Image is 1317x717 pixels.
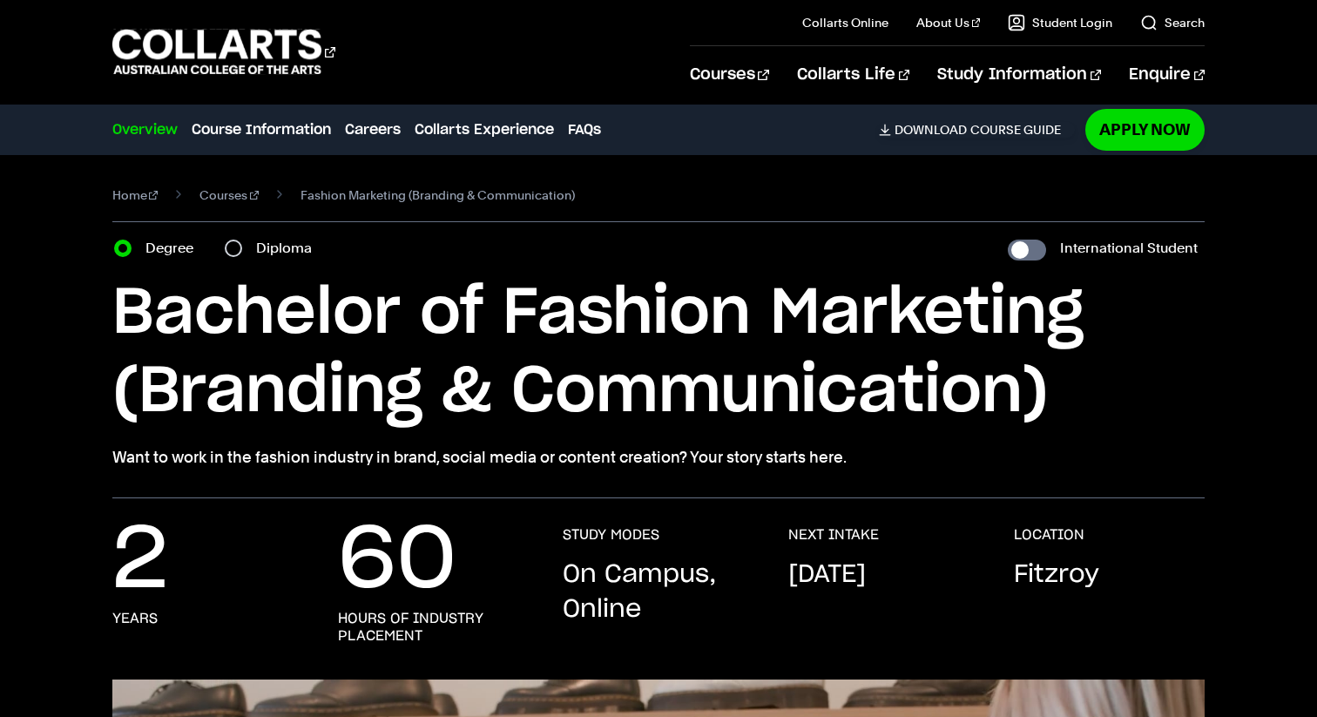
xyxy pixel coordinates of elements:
h3: hours of industry placement [338,610,529,645]
a: Courses [690,46,769,104]
label: Diploma [256,236,322,260]
h3: STUDY MODES [563,526,659,544]
h3: LOCATION [1014,526,1084,544]
a: Courses [199,183,259,207]
a: Student Login [1008,14,1112,31]
a: Collarts Life [797,46,909,104]
p: [DATE] [788,558,866,592]
a: DownloadCourse Guide [879,122,1075,138]
a: Collarts Experience [415,119,554,140]
p: 60 [338,526,456,596]
a: About Us [916,14,981,31]
h3: years [112,610,158,627]
span: Download [895,122,967,138]
h1: Bachelor of Fashion Marketing (Branding & Communication) [112,274,1206,431]
label: International Student [1060,236,1198,260]
span: Fashion Marketing (Branding & Communication) [301,183,575,207]
p: On Campus, Online [563,558,753,627]
a: Enquire [1129,46,1205,104]
a: Overview [112,119,178,140]
a: Study Information [937,46,1101,104]
a: Home [112,183,159,207]
h3: NEXT INTAKE [788,526,879,544]
a: Collarts Online [802,14,888,31]
a: Apply Now [1085,109,1205,150]
a: FAQs [568,119,601,140]
a: Careers [345,119,401,140]
div: Go to homepage [112,27,335,77]
a: Search [1140,14,1205,31]
a: Course Information [192,119,331,140]
p: 2 [112,526,168,596]
p: Want to work in the fashion industry in brand, social media or content creation? Your story start... [112,445,1206,470]
label: Degree [145,236,204,260]
p: Fitzroy [1014,558,1099,592]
